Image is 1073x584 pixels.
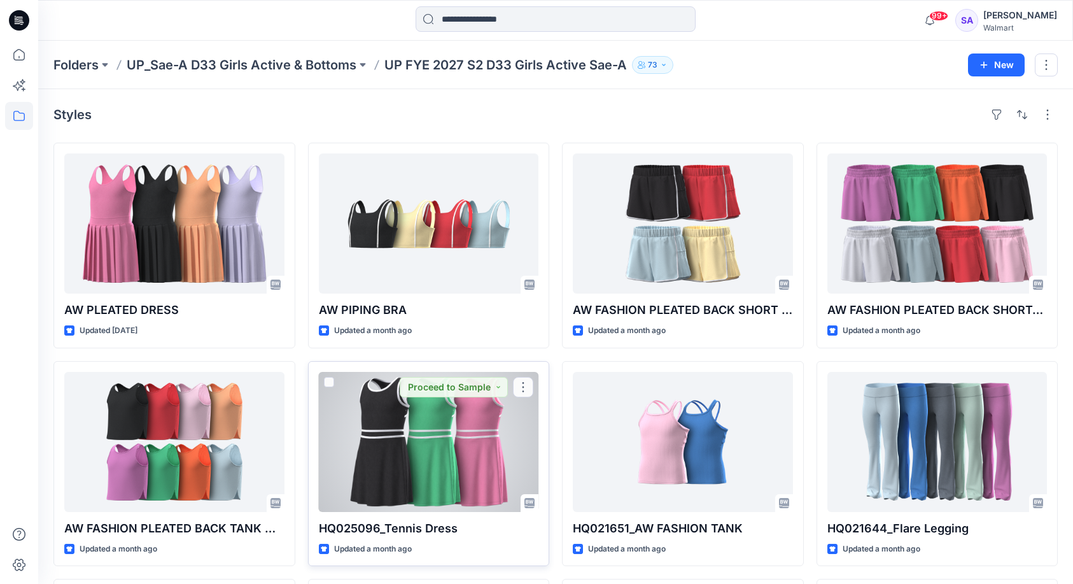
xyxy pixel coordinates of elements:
[573,301,793,319] p: AW FASHION PLEATED BACK SHORT - OPT2
[827,301,1048,319] p: AW FASHION PLEATED BACK SHORT-OPT1
[319,520,539,538] p: HQ025096_Tennis Dress
[968,53,1025,76] button: New
[319,372,539,512] a: HQ025096_Tennis Dress
[588,324,666,338] p: Updated a month ago
[80,324,137,338] p: Updated [DATE]
[334,324,412,338] p: Updated a month ago
[983,23,1057,32] div: Walmart
[573,372,793,512] a: HQ021651_AW FASHION TANK
[53,56,99,74] a: Folders
[929,11,948,21] span: 99+
[827,153,1048,294] a: AW FASHION PLEATED BACK SHORT-OPT1
[573,153,793,294] a: AW FASHION PLEATED BACK SHORT - OPT2
[827,520,1048,538] p: HQ021644_Flare Legging
[334,543,412,556] p: Updated a month ago
[648,58,657,72] p: 73
[64,520,284,538] p: AW FASHION PLEATED BACK TANK OPT1
[319,301,539,319] p: AW PIPING BRA
[319,153,539,294] a: AW PIPING BRA
[632,56,673,74] button: 73
[843,324,920,338] p: Updated a month ago
[53,107,92,122] h4: Styles
[64,153,284,294] a: AW PLEATED DRESS
[843,543,920,556] p: Updated a month ago
[64,301,284,319] p: AW PLEATED DRESS
[573,520,793,538] p: HQ021651_AW FASHION TANK
[588,543,666,556] p: Updated a month ago
[80,543,157,556] p: Updated a month ago
[983,8,1057,23] div: [PERSON_NAME]
[64,372,284,512] a: AW FASHION PLEATED BACK TANK OPT1
[955,9,978,32] div: SA
[384,56,627,74] p: UP FYE 2027 S2 D33 Girls Active Sae-A
[127,56,356,74] a: UP_Sae-A D33 Girls Active & Bottoms
[827,372,1048,512] a: HQ021644_Flare Legging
